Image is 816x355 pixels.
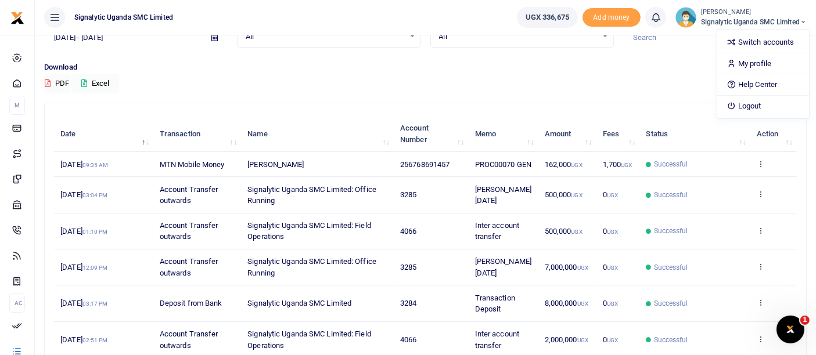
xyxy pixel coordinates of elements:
[603,335,618,344] span: 0
[545,160,583,169] span: 162,000
[82,229,108,235] small: 01:10 PM
[717,98,809,114] a: Logout
[60,190,107,199] span: [DATE]
[153,116,241,152] th: Transaction: activate to sort column ascending
[469,116,538,152] th: Memo: activate to sort column ascending
[71,74,119,93] button: Excel
[621,162,632,168] small: UGX
[545,299,588,307] span: 8,000,000
[526,12,569,23] span: UGX 336,675
[475,294,515,314] span: Transaction Deposit
[160,160,225,169] span: MTN Mobile Money
[777,316,804,343] iframe: Intercom live chat
[60,227,107,236] span: [DATE]
[82,265,108,271] small: 12:09 PM
[54,116,153,152] th: Date: activate to sort column descending
[160,257,218,277] span: Account Transfer outwards
[247,160,304,169] span: [PERSON_NAME]
[247,185,376,205] span: Signalytic Uganda SMC Limited: Office Running
[750,116,797,152] th: Action: activate to sort column ascending
[583,12,641,21] a: Add money
[545,335,588,344] span: 2,000,000
[607,300,618,307] small: UGX
[583,8,641,27] span: Add money
[517,7,578,28] a: UGX 336,675
[654,298,688,309] span: Successful
[160,185,218,205] span: Account Transfer outwards
[44,61,807,74] p: Download
[475,221,519,241] span: Inter account transfer
[607,265,618,271] small: UGX
[160,299,222,307] span: Deposit from Bank
[603,263,618,271] span: 0
[400,263,416,271] span: 3285
[394,116,469,152] th: Account Number: activate to sort column ascending
[44,74,70,93] button: PDF
[82,337,108,343] small: 02:51 PM
[475,329,519,350] span: Inter account transfer
[571,162,582,168] small: UGX
[800,316,810,325] span: 1
[545,227,583,236] span: 500,000
[607,337,618,343] small: UGX
[654,226,688,236] span: Successful
[400,299,416,307] span: 3284
[400,190,416,199] span: 3285
[247,257,376,277] span: Signalytic Uganda SMC Limited: Office Running
[717,77,809,93] a: Help Center
[439,31,597,42] span: All
[247,329,371,350] span: Signalytic Uganda SMC Limited: Field Operations
[577,265,588,271] small: UGX
[400,227,416,236] span: 4066
[538,116,596,152] th: Amount: activate to sort column ascending
[603,299,618,307] span: 0
[701,8,807,17] small: [PERSON_NAME]
[60,160,108,169] span: [DATE]
[9,96,25,115] li: M
[9,294,25,313] li: Ac
[603,160,632,169] span: 1,700
[10,13,24,21] a: logo-small logo-large logo-large
[639,116,750,152] th: Status: activate to sort column ascending
[603,227,618,236] span: 0
[701,17,807,27] span: Signalytic Uganda SMC Limited
[675,7,696,28] img: profile-user
[82,162,109,168] small: 09:35 AM
[241,116,394,152] th: Name: activate to sort column ascending
[675,7,807,28] a: profile-user [PERSON_NAME] Signalytic Uganda SMC Limited
[571,192,582,198] small: UGX
[654,190,688,200] span: Successful
[247,299,351,307] span: Signalytic Uganda SMC Limited
[717,56,809,72] a: My profile
[475,257,531,277] span: [PERSON_NAME] [DATE]
[607,229,618,235] small: UGX
[400,335,416,344] span: 4066
[577,337,588,343] small: UGX
[583,8,641,27] li: Toup your wallet
[10,11,24,25] img: logo-small
[60,299,107,307] span: [DATE]
[717,34,809,50] a: Switch accounts
[577,300,588,307] small: UGX
[545,263,588,271] span: 7,000,000
[44,28,202,48] input: select period
[60,335,107,344] span: [DATE]
[82,192,108,198] small: 03:04 PM
[512,7,583,28] li: Wallet ballance
[623,28,807,48] input: Search
[400,160,450,169] span: 256768691457
[654,335,688,345] span: Successful
[160,221,218,241] span: Account Transfer outwards
[70,12,178,23] span: Signalytic Uganda SMC Limited
[82,300,108,307] small: 03:17 PM
[475,160,531,169] span: PROC00070 GEN
[60,263,107,271] span: [DATE]
[654,262,688,273] span: Successful
[603,190,618,199] span: 0
[596,116,639,152] th: Fees: activate to sort column ascending
[545,190,583,199] span: 500,000
[607,192,618,198] small: UGX
[475,185,531,205] span: [PERSON_NAME] [DATE]
[654,159,688,169] span: Successful
[246,31,404,42] span: All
